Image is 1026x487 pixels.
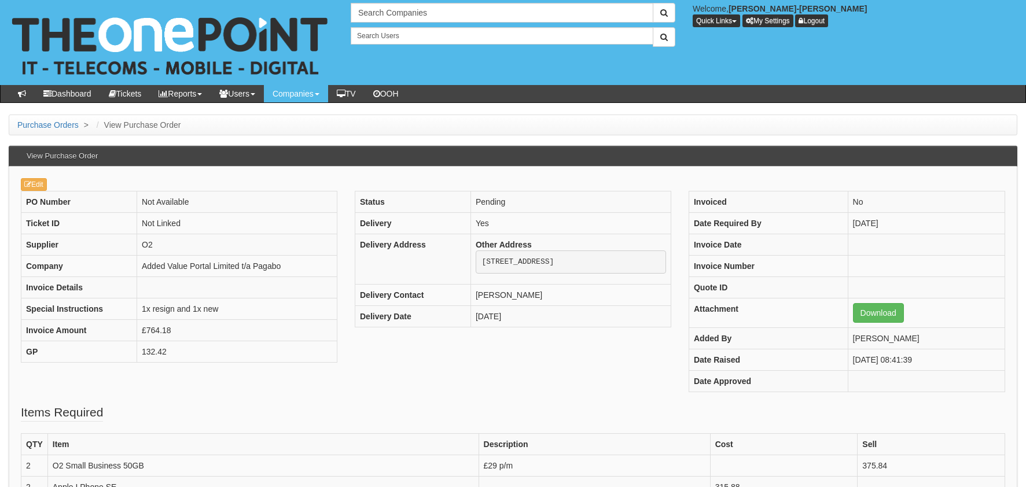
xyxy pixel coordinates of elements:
td: [PERSON_NAME] [848,328,1005,349]
th: Cost [710,434,858,455]
th: Sell [858,434,1005,455]
input: Search Users [351,27,653,45]
td: Added Value Portal Limited t/a Pagabo [137,256,337,277]
td: O2 Small Business 50GB [47,455,479,477]
th: Invoice Number [689,256,848,277]
th: Delivery Address [355,234,470,285]
a: Reports [150,85,211,102]
th: Status [355,191,470,213]
a: Companies [264,85,328,102]
th: Company [21,256,137,277]
a: OOH [365,85,407,102]
td: 2 [21,455,48,477]
a: Purchase Orders [17,120,79,130]
legend: Items Required [21,404,103,422]
td: £29 p/m [479,455,710,477]
td: [DATE] 08:41:39 [848,349,1005,371]
td: 132.42 [137,341,337,363]
td: [PERSON_NAME] [470,284,671,305]
th: QTY [21,434,48,455]
th: Invoice Amount [21,320,137,341]
td: Pending [470,191,671,213]
a: Edit [21,178,47,191]
li: View Purchase Order [94,119,181,131]
a: Tickets [100,85,150,102]
th: Invoice Details [21,277,137,298]
th: Supplier [21,234,137,256]
td: £764.18 [137,320,337,341]
th: Delivery Date [355,305,470,327]
th: Delivery [355,213,470,234]
td: 375.84 [858,455,1005,477]
td: 1x resign and 1x new [137,298,337,320]
th: Item [47,434,479,455]
th: Added By [689,328,848,349]
th: Date Required By [689,213,848,234]
b: [PERSON_NAME]-[PERSON_NAME] [729,4,867,13]
th: Date Raised [689,349,848,371]
td: O2 [137,234,337,256]
h3: View Purchase Order [21,146,104,166]
th: Attachment [689,298,848,328]
th: PO Number [21,191,137,213]
button: Quick Links [693,14,740,27]
td: No [848,191,1005,213]
td: [DATE] [848,213,1005,234]
a: Users [211,85,264,102]
th: Quote ID [689,277,848,298]
a: TV [328,85,365,102]
th: Invoice Date [689,234,848,256]
a: Download [853,303,904,323]
a: Logout [795,14,828,27]
input: Search Companies [351,3,653,23]
th: Description [479,434,710,455]
th: GP [21,341,137,363]
a: Dashboard [35,85,100,102]
pre: [STREET_ADDRESS] [476,250,666,274]
div: Welcome, [684,3,1026,27]
td: Yes [470,213,671,234]
th: Special Instructions [21,298,137,320]
th: Invoiced [689,191,848,213]
th: Date Approved [689,371,848,392]
th: Ticket ID [21,213,137,234]
b: Other Address [476,240,532,249]
span: > [81,120,91,130]
a: My Settings [742,14,793,27]
td: [DATE] [470,305,671,327]
td: Not Available [137,191,337,213]
th: Delivery Contact [355,284,470,305]
td: Not Linked [137,213,337,234]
